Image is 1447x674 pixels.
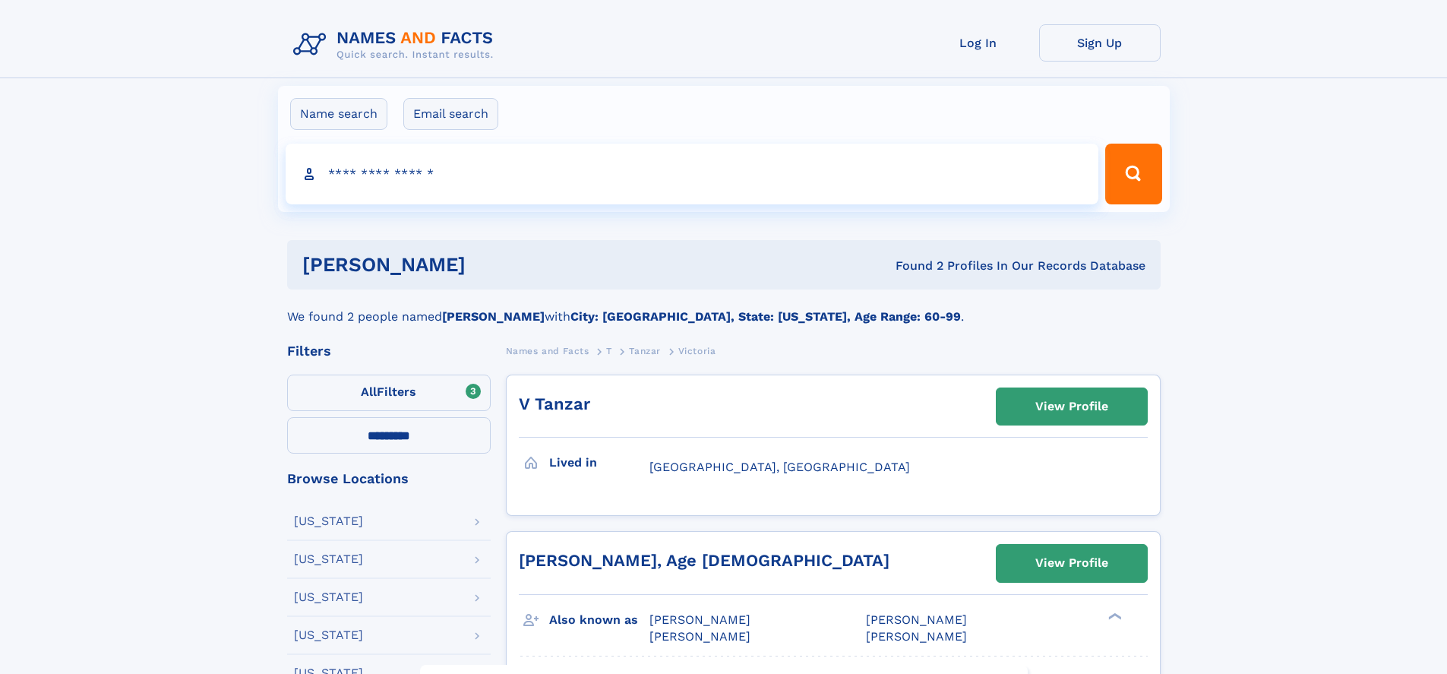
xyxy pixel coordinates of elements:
[549,450,649,476] h3: Lived in
[997,545,1147,581] a: View Profile
[294,591,363,603] div: [US_STATE]
[549,607,649,633] h3: Also known as
[649,612,750,627] span: [PERSON_NAME]
[506,341,589,360] a: Names and Facts
[442,309,545,324] b: [PERSON_NAME]
[1105,144,1161,204] button: Search Button
[681,258,1145,274] div: Found 2 Profiles In Our Records Database
[290,98,387,130] label: Name search
[649,460,910,474] span: [GEOGRAPHIC_DATA], [GEOGRAPHIC_DATA]
[287,472,491,486] div: Browse Locations
[997,388,1147,425] a: View Profile
[1035,546,1108,581] div: View Profile
[649,629,750,644] span: [PERSON_NAME]
[403,98,498,130] label: Email search
[629,341,661,360] a: Tanzar
[606,346,612,356] span: T
[287,290,1161,326] div: We found 2 people named with .
[1104,611,1123,621] div: ❯
[294,553,363,565] div: [US_STATE]
[286,144,1099,204] input: search input
[302,255,681,274] h1: [PERSON_NAME]
[519,551,889,570] a: [PERSON_NAME], Age [DEMOGRAPHIC_DATA]
[287,344,491,358] div: Filters
[678,346,716,356] span: Victoria
[1039,24,1161,62] a: Sign Up
[629,346,661,356] span: Tanzar
[606,341,612,360] a: T
[294,515,363,527] div: [US_STATE]
[1035,389,1108,424] div: View Profile
[294,629,363,641] div: [US_STATE]
[570,309,961,324] b: City: [GEOGRAPHIC_DATA], State: [US_STATE], Age Range: 60-99
[287,24,506,65] img: Logo Names and Facts
[866,629,967,644] span: [PERSON_NAME]
[361,384,377,399] span: All
[519,394,590,413] a: V Tanzar
[287,375,491,411] label: Filters
[918,24,1039,62] a: Log In
[866,612,967,627] span: [PERSON_NAME]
